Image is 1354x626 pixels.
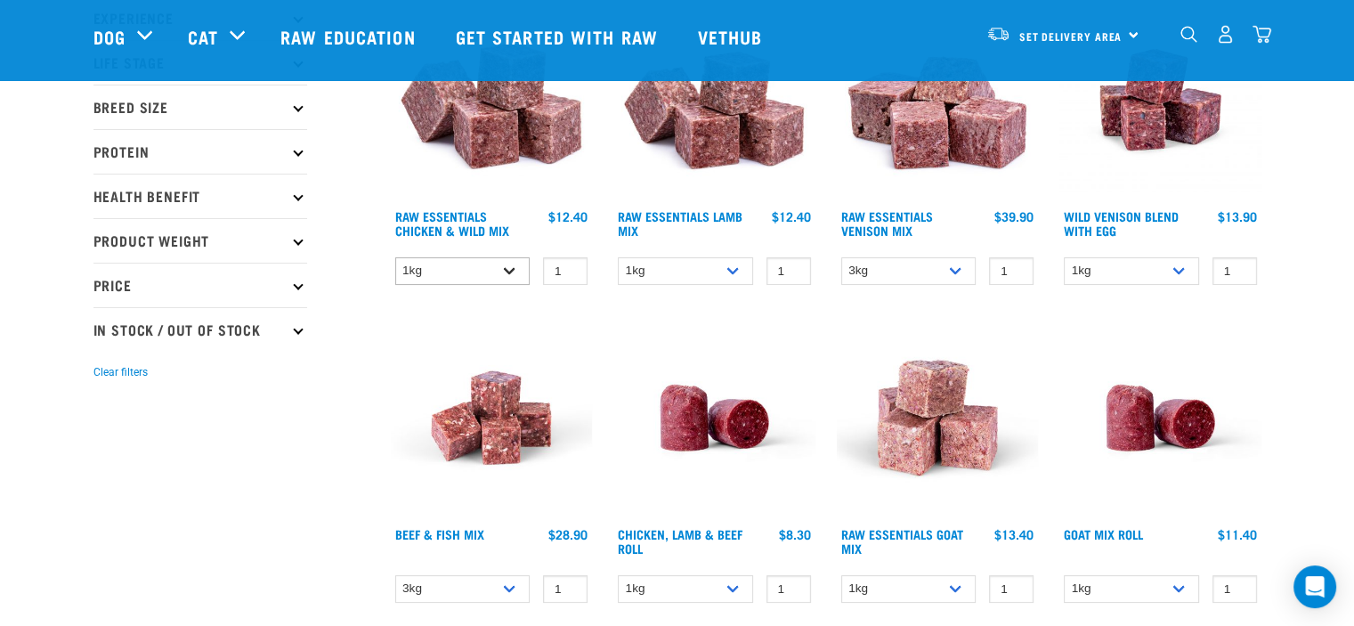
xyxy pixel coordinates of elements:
[263,1,437,72] a: Raw Education
[438,1,680,72] a: Get started with Raw
[1064,531,1143,537] a: Goat Mix Roll
[1216,25,1235,44] img: user.png
[837,317,1039,519] img: Goat M Ix 38448
[772,209,811,224] div: $12.40
[1253,25,1271,44] img: home-icon@2x.png
[93,307,307,352] p: In Stock / Out Of Stock
[994,527,1034,541] div: $13.40
[680,1,785,72] a: Vethub
[618,531,742,551] a: Chicken, Lamb & Beef Roll
[989,575,1034,603] input: 1
[188,23,218,50] a: Cat
[93,129,307,174] p: Protein
[543,575,588,603] input: 1
[766,257,811,285] input: 1
[841,531,963,551] a: Raw Essentials Goat Mix
[93,218,307,263] p: Product Weight
[1212,257,1257,285] input: 1
[543,257,588,285] input: 1
[395,531,484,537] a: Beef & Fish Mix
[548,209,588,224] div: $12.40
[93,174,307,218] p: Health Benefit
[1212,575,1257,603] input: 1
[1019,33,1123,39] span: Set Delivery Area
[548,527,588,541] div: $28.90
[1293,565,1336,608] div: Open Intercom Messenger
[841,213,933,233] a: Raw Essentials Venison Mix
[779,527,811,541] div: $8.30
[391,317,593,519] img: Beef Mackerel 1
[986,26,1010,42] img: van-moving.png
[1180,26,1197,43] img: home-icon-1@2x.png
[618,213,742,233] a: Raw Essentials Lamb Mix
[93,85,307,129] p: Breed Size
[989,257,1034,285] input: 1
[1059,317,1261,519] img: Raw Essentials Chicken Lamb Beef Bulk Minced Raw Dog Food Roll Unwrapped
[395,213,509,233] a: Raw Essentials Chicken & Wild Mix
[1064,213,1179,233] a: Wild Venison Blend with Egg
[93,23,126,50] a: Dog
[994,209,1034,224] div: $39.90
[613,317,815,519] img: Raw Essentials Chicken Lamb Beef Bulk Minced Raw Dog Food Roll Unwrapped
[766,575,811,603] input: 1
[1218,209,1257,224] div: $13.90
[93,364,148,380] button: Clear filters
[93,263,307,307] p: Price
[1218,527,1257,541] div: $11.40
